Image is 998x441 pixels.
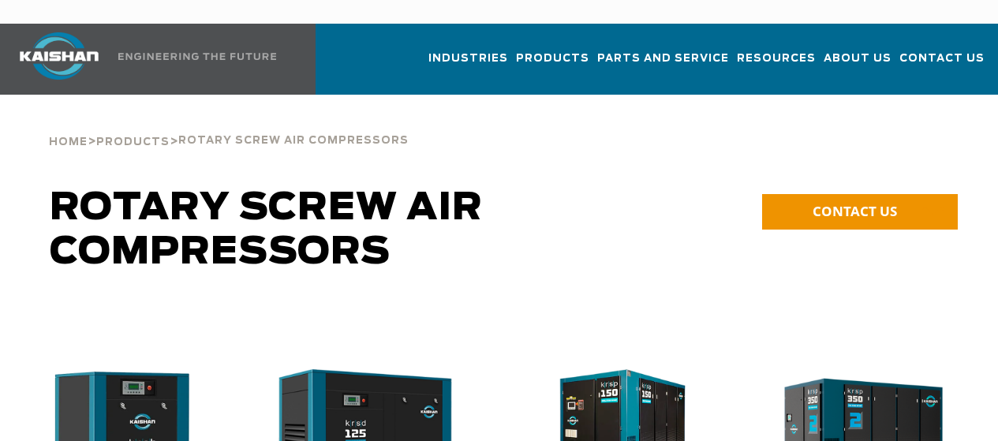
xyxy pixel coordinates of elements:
span: Parts and Service [597,50,729,68]
span: Products [96,137,170,148]
img: Engineering the future [118,53,276,60]
span: Products [516,50,589,68]
span: Rotary Screw Air Compressors [178,136,409,146]
span: CONTACT US [813,202,897,220]
a: Industries [428,38,508,92]
a: Parts and Service [597,38,729,92]
a: Resources [737,38,816,92]
span: About Us [824,50,891,68]
a: CONTACT US [762,194,958,230]
a: About Us [824,38,891,92]
span: Industries [428,50,508,68]
a: Products [516,38,589,92]
a: Home [49,134,88,148]
span: Rotary Screw Air Compressors [50,189,483,271]
a: Products [96,134,170,148]
div: > > [49,95,409,155]
span: Resources [737,50,816,68]
a: Contact Us [899,38,985,92]
span: Home [49,137,88,148]
span: Contact Us [899,50,985,68]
